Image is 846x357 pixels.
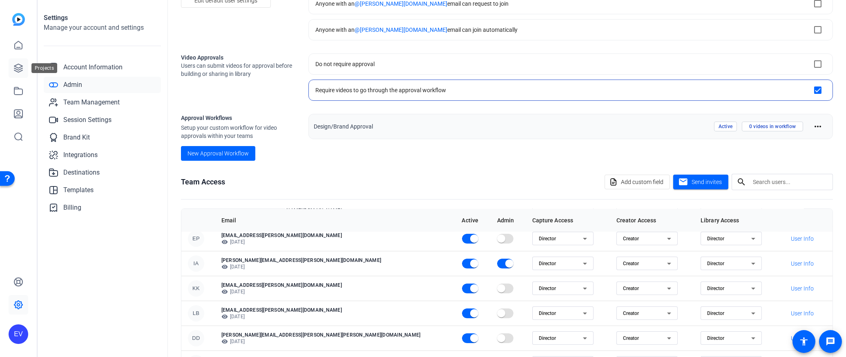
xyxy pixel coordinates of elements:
span: 0 videos in workflow [742,122,803,131]
span: Brand Kit [63,133,90,142]
div: IA [188,255,204,272]
h2: Video Approvals [181,53,295,62]
span: Creator [623,286,639,291]
button: New Approval Workflow [181,146,255,161]
input: Search users... [753,177,826,187]
img: blue-gradient.svg [12,13,25,26]
span: @[PERSON_NAME][DOMAIN_NAME] [355,0,447,7]
span: Director [539,310,556,316]
th: Capture Access [526,209,610,232]
span: Director [539,261,556,266]
p: [DATE] [221,313,449,320]
a: Brand Kit [44,129,161,146]
span: Integrations [63,150,98,160]
span: User Info [791,235,814,243]
mat-icon: mail [678,177,688,187]
p: [PERSON_NAME][EMAIL_ADDRESS][PERSON_NAME][DOMAIN_NAME] [221,257,449,264]
div: DD [188,330,204,346]
mat-icon: visibility [221,239,228,245]
span: User Info [791,259,814,268]
span: User Info [791,284,814,293]
th: Email [215,209,455,232]
div: Projects [31,63,57,73]
h1: Settings [44,13,161,23]
span: Creator [623,236,639,242]
span: Team Management [63,98,120,107]
p: [DATE] [221,288,449,295]
p: [PERSON_NAME][EMAIL_ADDRESS][PERSON_NAME][PERSON_NAME][DOMAIN_NAME] [221,332,449,338]
button: Add custom field [605,175,670,189]
mat-icon: visibility [221,313,228,320]
a: Billing [44,200,161,216]
mat-icon: accessibility [799,337,809,346]
span: Creator [623,310,639,316]
span: Creator [623,261,639,266]
span: Creator [623,335,639,341]
span: Admin [63,80,82,90]
span: Setup your custom workflow for video approvals within your teams [181,124,295,140]
mat-icon: more_horiz [813,122,823,131]
span: New Approval Workflow [188,149,249,158]
a: Account Information [44,59,161,75]
h1: Approval Workflows [181,114,295,122]
p: [DATE] [221,264,449,270]
button: User Info [785,281,819,296]
a: Session Settings [44,112,161,128]
span: Active [714,122,737,131]
mat-icon: visibility [221,264,228,270]
mat-icon: visibility [221,338,228,345]
mat-icon: search [732,177,751,187]
a: Admin [44,77,161,93]
span: Billing [63,203,81,213]
span: Design/Brand Approval [314,122,709,131]
a: Team Management [44,94,161,111]
h2: Manage your account and settings [44,23,161,33]
div: LB [188,305,204,322]
th: Library Access [694,209,778,232]
p: [DATE] [221,338,449,345]
span: Users can submit videos for approval before building or sharing in library [181,62,295,78]
div: EP [188,231,204,247]
span: Director [707,335,724,341]
div: Require videos to go through the approval workflow [315,86,446,94]
th: Active [455,209,491,232]
button: Send invites [673,175,728,189]
th: Creator Access [610,209,694,232]
span: Director [539,335,556,341]
span: Templates [63,185,94,195]
button: User Info [785,256,819,271]
span: Add custom field [621,174,663,190]
p: [EMAIL_ADDRESS][PERSON_NAME][DOMAIN_NAME] [221,232,449,239]
button: User Info [785,231,819,246]
th: Admin [491,209,526,232]
span: Director [707,310,724,316]
span: @[PERSON_NAME][DOMAIN_NAME] [355,27,447,33]
span: Send invites [692,178,722,186]
div: KK [188,280,204,297]
span: Director [707,286,724,291]
span: Director [539,236,556,242]
div: Anyone with an email can join automatically [315,26,518,34]
span: Session Settings [63,115,112,125]
span: Destinations [63,168,100,177]
a: Templates [44,182,161,198]
button: User Info [785,331,819,346]
button: User Info [785,306,819,321]
span: Director [707,236,724,242]
p: [EMAIL_ADDRESS][PERSON_NAME][DOMAIN_NAME] [221,282,449,288]
span: Director [539,286,556,291]
div: Do not require approval [315,60,375,68]
span: Director [707,261,724,266]
a: Integrations [44,147,161,163]
mat-icon: message [826,337,835,346]
span: User Info [791,309,814,317]
span: Account Information [63,62,123,72]
a: Destinations [44,164,161,181]
h1: Team Access [181,176,225,188]
mat-icon: visibility [221,288,228,295]
div: EV [9,324,28,344]
span: User Info [791,334,814,342]
p: [EMAIL_ADDRESS][PERSON_NAME][DOMAIN_NAME] [221,307,449,313]
p: [DATE] [221,239,449,245]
